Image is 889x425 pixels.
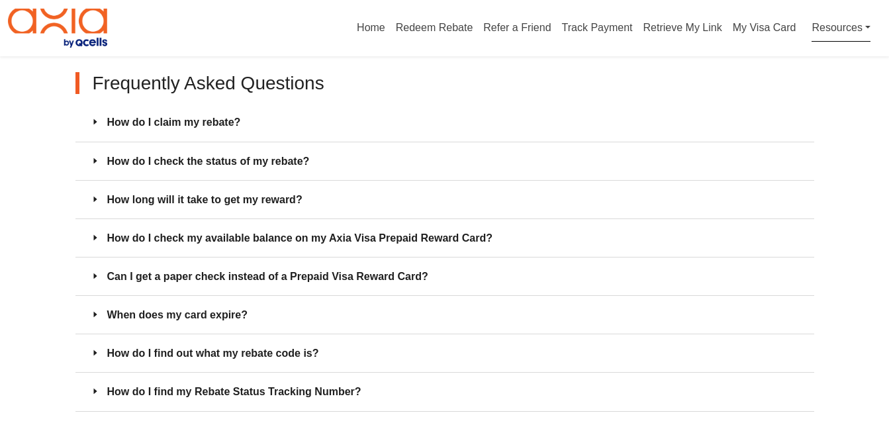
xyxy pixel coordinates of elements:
[75,373,814,410] div: How do I find my Rebate Status Tracking Number?
[733,15,796,42] a: My Visa Card
[91,349,99,357] span: caret-right
[396,22,473,38] a: Redeem Rebate
[75,219,814,257] div: How do I check my available balance on my Axia Visa Prepaid Reward Card?
[91,234,99,242] span: caret-right
[75,334,814,372] div: How do I find out what my rebate code is?
[107,345,798,361] span: How do I find out what my rebate code is?
[357,22,385,38] a: Home
[91,195,99,203] span: caret-right
[483,22,551,38] a: Refer a Friend
[75,296,814,334] div: When does my card expire?
[91,272,99,280] span: caret-right
[75,103,814,141] div: How do I claim my rebate?
[91,310,99,318] span: caret-right
[107,114,798,130] span: How do I claim my rebate?
[75,181,814,218] div: How long will it take to get my reward?
[91,387,99,395] span: caret-right
[107,268,798,285] span: Can I get a paper check instead of a Prepaid Visa Reward Card?
[812,15,870,42] a: Resources
[107,383,798,400] span: How do I find my Rebate Status Tracking Number?
[107,191,798,208] span: How long will it take to get my reward?
[562,22,633,38] a: Track Payment
[75,142,814,180] div: How do I check the status of my rebate?
[107,307,798,323] span: When does my card expire?
[93,72,424,95] h3: Frequently Asked Questions
[107,153,798,169] span: How do I check the status of my rebate?
[643,22,722,38] a: Retrieve My Link
[107,230,798,246] span: How do I check my available balance on my Axia Visa Prepaid Reward Card?
[8,9,107,48] img: Program logo
[91,157,99,165] span: caret-right
[75,258,814,295] div: Can I get a paper check instead of a Prepaid Visa Reward Card?
[91,118,99,126] span: caret-right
